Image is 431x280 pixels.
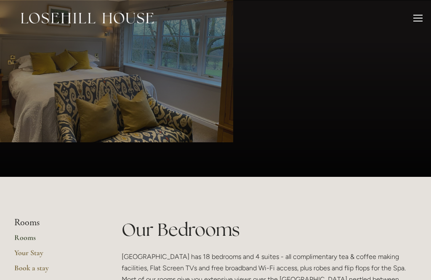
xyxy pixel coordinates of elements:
img: Losehill House [21,13,154,24]
li: Rooms [14,217,95,228]
a: Your Stay [14,248,95,263]
a: Book a stay [14,263,95,278]
h1: Our Bedrooms [122,217,417,242]
a: Rooms [14,233,95,248]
